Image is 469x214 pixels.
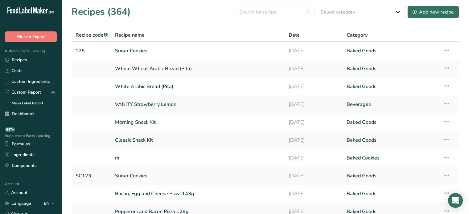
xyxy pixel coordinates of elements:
[407,6,459,18] button: Add new recipe
[347,44,436,57] a: Baked Goods
[5,31,57,42] button: Hire an Expert
[236,6,315,18] input: Search for recipe
[115,134,281,147] a: Classic Snack Kit
[5,127,15,132] div: BETA
[5,198,31,209] a: Language
[347,187,436,200] a: Baked Goods
[115,98,281,111] a: VANITY Strawberry Lemon
[76,32,108,38] span: Recipe code
[289,44,339,57] a: [DATE]
[76,44,108,57] a: 125
[347,62,436,75] a: Baked Goods
[76,169,108,182] a: SC123
[347,98,436,111] a: Beverages
[115,44,281,57] a: Sugar Cookies
[5,89,41,95] div: Custom Report
[347,116,436,129] a: Baked Goods
[289,187,339,200] a: [DATE]
[289,169,339,182] a: [DATE]
[44,200,57,207] div: EN
[347,31,368,39] span: Category
[413,8,454,16] div: Add new recipe
[347,169,436,182] a: Baked Goods
[347,151,436,164] a: Baked Cookies
[289,62,339,75] a: [DATE]
[347,134,436,147] a: Baked Goods
[115,31,145,39] span: Recipe name
[448,193,463,208] div: Open Intercom Messenger
[289,134,339,147] a: [DATE]
[115,169,281,182] a: Sugar Cookies
[289,98,339,111] a: [DATE]
[347,80,436,93] a: Baked Goods
[289,80,339,93] a: [DATE]
[115,80,281,93] a: White Arabic Bread (Pita)
[72,5,131,19] h1: Recipes (364)
[115,187,281,200] a: Bacon, Egg and Cheese Pizza 143g
[289,116,339,129] a: [DATE]
[289,151,339,164] a: [DATE]
[115,151,281,164] a: m
[115,116,281,129] a: Morning Snack Kit
[115,62,281,75] a: Whole Wheat Arabic Bread (Pita)
[289,31,300,39] span: Date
